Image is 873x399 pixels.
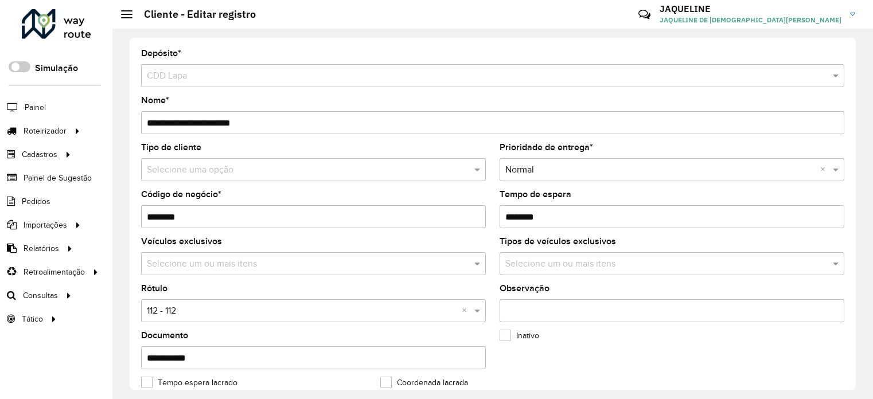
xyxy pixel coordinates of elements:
[23,290,58,302] span: Consultas
[141,93,169,107] label: Nome
[141,46,181,60] label: Depósito
[660,15,841,25] span: JAQUELINE DE [DEMOGRAPHIC_DATA][PERSON_NAME]
[462,304,471,318] span: Clear all
[24,266,85,278] span: Retroalimentação
[24,172,92,184] span: Painel de Sugestão
[141,187,221,201] label: Código de negócio
[500,330,539,342] label: Inativo
[24,242,59,255] span: Relatórios
[22,195,50,208] span: Pedidos
[141,140,201,154] label: Tipo de cliente
[141,234,222,248] label: Veículos exclusivos
[141,281,167,295] label: Rótulo
[380,377,468,389] label: Coordenada lacrada
[22,148,57,161] span: Cadastros
[24,219,67,231] span: Importações
[632,2,657,27] a: Contato Rápido
[25,101,46,114] span: Painel
[820,163,830,177] span: Clear all
[500,187,571,201] label: Tempo de espera
[132,8,256,21] h2: Cliente - Editar registro
[500,140,593,154] label: Prioridade de entrega
[141,377,237,389] label: Tempo espera lacrado
[500,234,616,248] label: Tipos de veículos exclusivos
[500,281,549,295] label: Observação
[35,61,78,75] label: Simulação
[141,328,188,342] label: Documento
[22,313,43,325] span: Tático
[660,3,841,14] h3: JAQUELINE
[24,125,67,137] span: Roteirizador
